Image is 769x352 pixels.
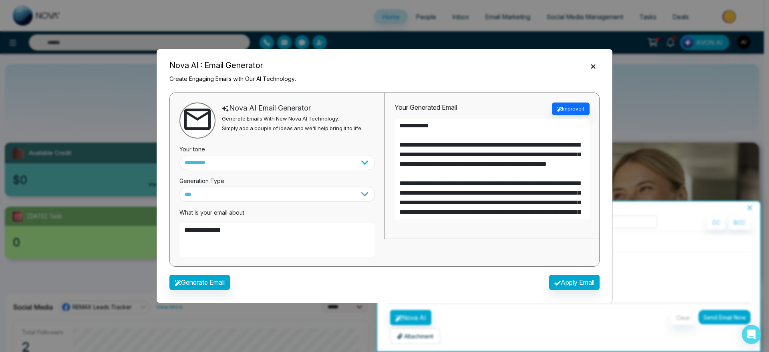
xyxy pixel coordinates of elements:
h5: Nova AI : Email Generator [169,59,296,71]
p: Create Engaging Emails with Our AI Technology. [169,74,296,83]
div: Generation Type [179,170,375,187]
button: Close [587,60,600,71]
button: Improveit [552,103,590,115]
div: Your tone [179,139,375,155]
p: Simply add a couple of ideas and we'll help bring it to life. [222,125,362,133]
p: What is your email about [179,208,375,217]
div: Nova AI Email Generator [222,103,362,113]
button: Generate Email [169,275,230,290]
button: Apply Email [549,275,600,290]
div: Your Generated Email [395,103,457,115]
p: Generate Emails With New Nova AI Technology. [222,115,362,123]
div: Open Intercom Messenger [742,325,761,344]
